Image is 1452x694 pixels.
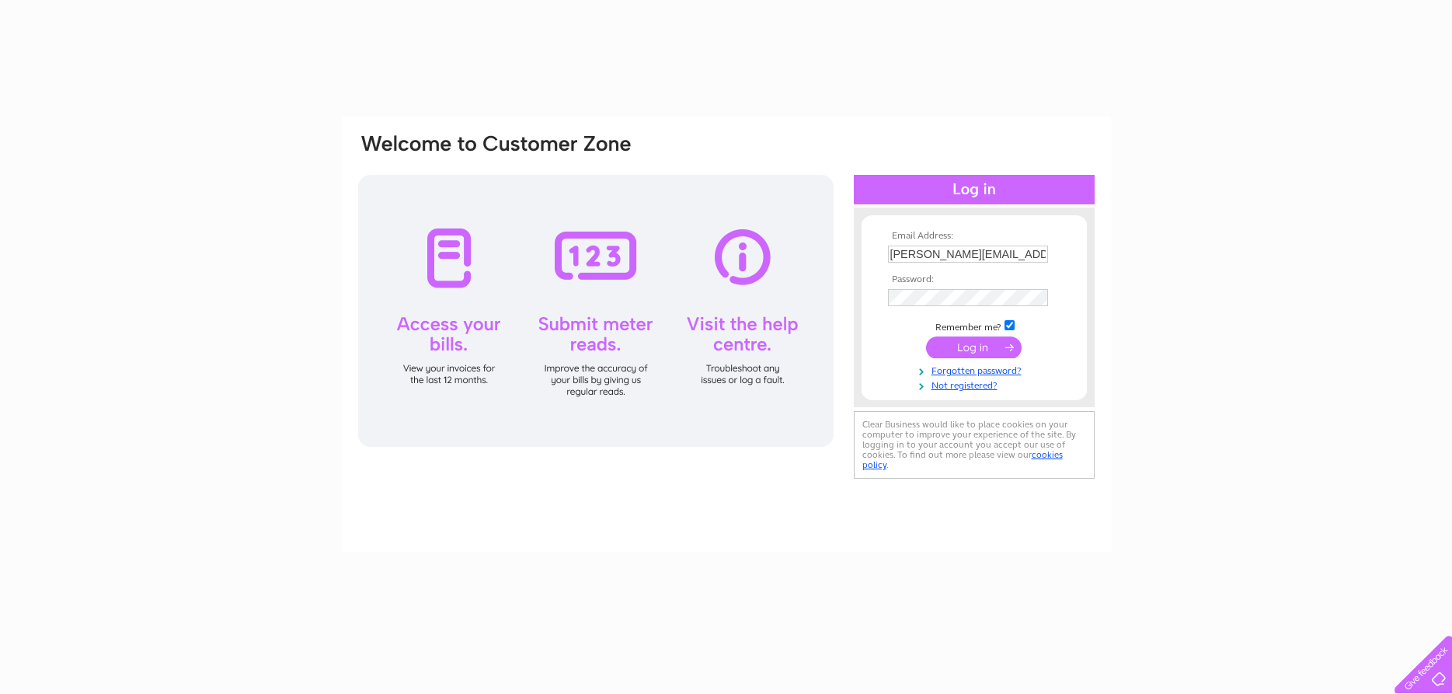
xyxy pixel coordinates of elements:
[884,231,1064,242] th: Email Address:
[888,362,1064,377] a: Forgotten password?
[926,337,1022,358] input: Submit
[884,274,1064,285] th: Password:
[862,449,1063,470] a: cookies policy
[884,318,1064,333] td: Remember me?
[888,377,1064,392] a: Not registered?
[854,411,1095,479] div: Clear Business would like to place cookies on your computer to improve your experience of the sit...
